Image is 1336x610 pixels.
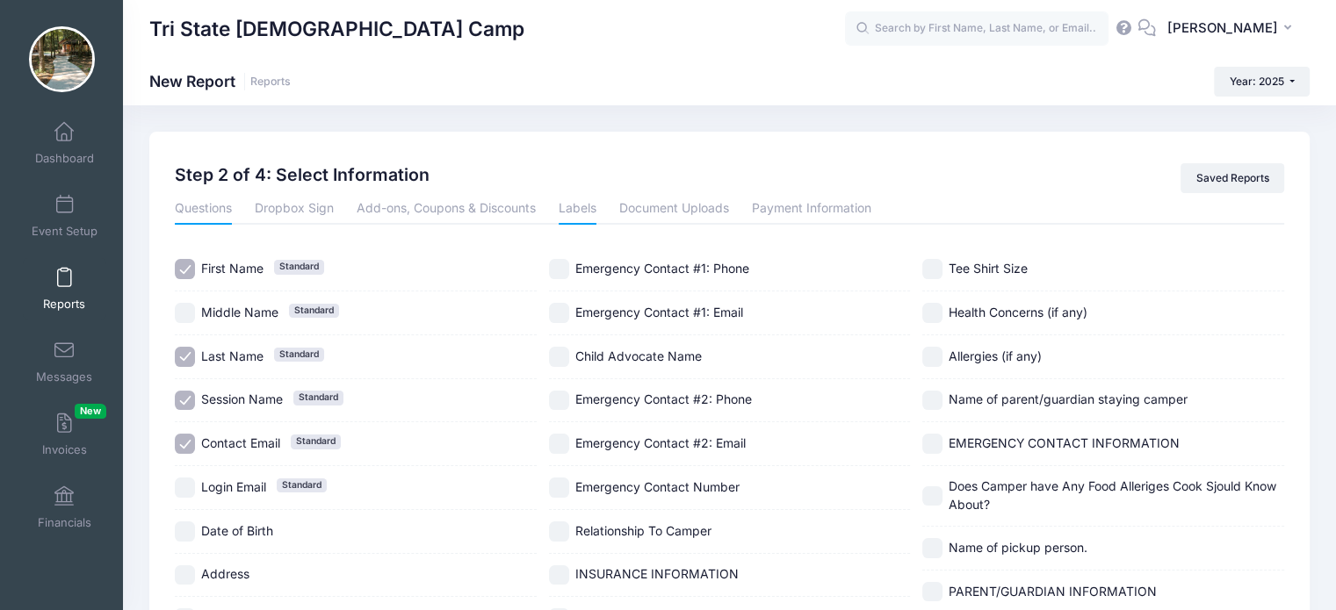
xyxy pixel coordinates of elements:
[175,347,195,367] input: Last NameStandard
[175,163,430,188] h2: Step 2 of 4: Select Information
[549,565,569,585] input: INSURANCE INFORMATION
[575,523,711,538] span: Relationship To Camper
[949,540,1087,555] span: Name of pickup person.
[43,297,85,312] span: Reports
[575,261,749,276] span: Emergency Contact #1: Phone
[201,479,266,494] span: Login Email
[175,521,195,542] input: Date of Birth
[175,259,195,279] input: First NameStandard
[175,391,195,411] input: Session NameStandard
[949,261,1028,276] span: Tee Shirt Size
[752,193,871,225] a: Payment Information
[1156,9,1310,49] button: [PERSON_NAME]
[575,479,740,494] span: Emergency Contact Number
[35,151,94,166] span: Dashboard
[922,582,942,602] input: PARENT/GUARDIAN INFORMATION
[1214,67,1310,97] button: Year: 2025
[274,260,324,274] span: Standard
[549,347,569,367] input: Child Advocate Name
[949,348,1042,363] span: Allergies (if any)
[922,303,942,323] input: Health Concerns (if any)
[175,434,195,454] input: Contact EmailStandard
[42,442,87,457] span: Invoices
[201,435,280,450] span: Contact Email
[201,391,283,406] span: Session Name
[23,404,106,465] a: InvoicesNew
[922,259,942,279] input: Tee Shirt Size
[949,584,1157,599] span: PARENT/GUARDIAN INFORMATION
[201,305,278,319] span: Middle Name
[949,478,1276,512] span: Does Camper have Any Food Alleriges Cook Sjould Know About?
[23,185,106,247] a: Event Setup
[575,348,702,363] span: Child Advocate Name
[549,521,569,542] input: Relationship To Camper
[23,112,106,174] a: Dashboard
[175,193,232,225] a: Questions
[845,11,1109,47] input: Search by First Name, Last Name, or Email...
[23,331,106,392] a: Messages
[575,305,743,319] span: Emergency Contact #1: Email
[149,72,291,90] h1: New Report
[29,26,95,92] img: Tri State Christian Camp
[949,305,1087,319] span: Health Concerns (if any)
[575,435,746,450] span: Emergency Contact #2: Email
[357,193,536,225] a: Add-ons, Coupons & Discounts
[922,538,942,558] input: Name of pickup person.
[922,391,942,411] input: Name of parent/guardian staying camper
[23,258,106,319] a: Reports
[1167,18,1278,38] span: [PERSON_NAME]
[1230,75,1284,88] span: Year: 2025
[549,259,569,279] input: Emergency Contact #1: Phone
[922,486,942,506] input: Does Camper have Any Food Alleriges Cook Sjould Know About?
[949,435,1180,450] span: EMERGENCY CONTACT INFORMATION
[575,566,739,581] span: INSURANCE INFORMATION
[559,193,596,225] a: Labels
[250,75,291,89] a: Reports
[1181,163,1284,193] a: Saved Reports
[23,477,106,538] a: Financials
[293,391,343,405] span: Standard
[549,434,569,454] input: Emergency Contact #2: Email
[291,434,341,449] span: Standard
[149,9,524,49] h1: Tri State [DEMOGRAPHIC_DATA] Camp
[38,515,91,530] span: Financials
[922,347,942,367] input: Allergies (if any)
[32,224,97,239] span: Event Setup
[201,261,264,276] span: First Name
[575,391,752,406] span: Emergency Contact #2: Phone
[255,193,334,225] a: Dropbox Sign
[201,566,249,581] span: Address
[175,477,195,498] input: Login EmailStandard
[549,303,569,323] input: Emergency Contact #1: Email
[36,370,92,384] span: Messages
[175,565,195,585] input: Address
[274,348,324,362] span: Standard
[201,348,264,363] span: Last Name
[549,477,569,498] input: Emergency Contact Number
[201,523,273,538] span: Date of Birth
[75,404,106,419] span: New
[175,303,195,323] input: Middle NameStandard
[289,304,339,318] span: Standard
[922,434,942,454] input: EMERGENCY CONTACT INFORMATION
[277,478,327,492] span: Standard
[619,193,729,225] a: Document Uploads
[949,391,1188,406] span: Name of parent/guardian staying camper
[549,391,569,411] input: Emergency Contact #2: Phone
